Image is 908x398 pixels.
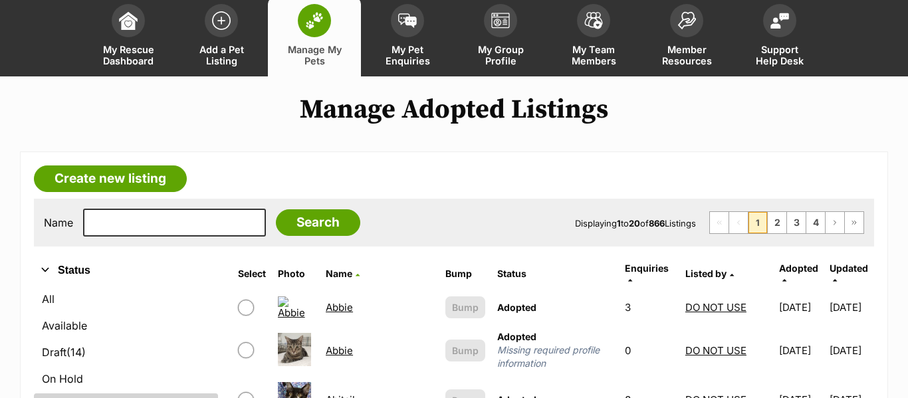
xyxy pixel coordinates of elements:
td: 0 [620,325,679,375]
span: First page [710,212,729,233]
th: Photo [273,258,319,290]
a: Available [34,314,218,338]
span: My Group Profile [471,44,530,66]
span: Previous page [729,212,748,233]
a: Page 3 [787,212,806,233]
a: Abbie [326,301,353,314]
strong: 1 [617,218,621,229]
a: All [34,287,218,311]
a: Listed by [685,268,734,279]
td: [DATE] [830,325,873,375]
img: add-pet-listing-icon-0afa8454b4691262ce3f59096e99ab1cd57d4a30225e0717b998d2c9b9846f56.svg [212,11,231,30]
span: Listed by [685,268,727,279]
a: Last page [845,212,863,233]
span: Displaying to of Listings [575,218,696,229]
span: translation missing: en.admin.listings.index.attributes.enquiries [625,262,669,274]
span: Adopted [497,302,536,313]
span: My Rescue Dashboard [98,44,158,66]
a: Abbie [326,344,353,357]
a: Next page [826,212,844,233]
img: help-desk-icon-fdf02630f3aa405de69fd3d07c3f3aa587a6932b1a1747fa1d2bba05be0121f9.svg [770,13,789,29]
th: Status [492,258,618,290]
span: Bump [452,300,479,314]
input: Search [276,209,360,236]
a: Enquiries [625,262,669,284]
span: (14) [66,344,86,360]
td: [DATE] [774,291,828,324]
a: Draft [34,340,218,364]
span: Page 1 [748,212,767,233]
strong: 866 [649,218,665,229]
th: Select [233,258,271,290]
img: Abbie [278,296,314,318]
span: Member Resources [657,44,717,66]
span: Adopted [497,331,536,342]
strong: 20 [629,218,640,229]
a: Updated [830,262,868,284]
a: DO NOT USE [685,344,746,357]
span: Name [326,268,352,279]
img: Abbie [278,333,311,366]
td: [DATE] [830,291,873,324]
label: Name [44,217,73,229]
th: Bump [440,258,491,290]
a: Page 4 [806,212,825,233]
img: manage-my-pets-icon-02211641906a0b7f246fdf0571729dbe1e7629f14944591b6c1af311fb30b64b.svg [305,12,324,29]
button: Bump [445,296,485,318]
img: dashboard-icon-eb2f2d2d3e046f16d808141f083e7271f6b2e854fb5c12c21221c1fb7104beca.svg [119,11,138,30]
span: Updated [830,262,868,274]
a: On Hold [34,367,218,391]
a: DO NOT USE [685,301,746,314]
img: group-profile-icon-3fa3cf56718a62981997c0bc7e787c4b2cf8bcc04b72c1350f741eb67cf2f40e.svg [491,13,510,29]
a: Create new listing [34,165,187,192]
button: Status [34,262,218,279]
td: 3 [620,291,679,324]
span: My Team Members [564,44,624,66]
span: Manage My Pets [284,44,344,66]
span: Adopted [779,262,818,274]
a: Adopted [779,262,818,284]
span: Missing required profile information [497,344,613,370]
a: Page 2 [768,212,786,233]
span: Add a Pet Listing [191,44,251,66]
img: pet-enquiries-icon-7e3ad2cf08bfb03b45e93fb7055b45f3efa6380592205ae92323e6603595dc1f.svg [398,13,417,28]
span: My Pet Enquiries [378,44,437,66]
td: [DATE] [774,325,828,375]
span: Bump [452,344,479,357]
a: Name [326,268,360,279]
nav: Pagination [709,211,864,234]
span: Support Help Desk [750,44,810,66]
img: member-resources-icon-8e73f808a243e03378d46382f2149f9095a855e16c252ad45f914b54edf8863c.svg [677,11,696,29]
img: team-members-icon-5396bd8760b3fe7c0b43da4ab00e1e3bb1a5d9ba89233759b79545d2d3fc5d0d.svg [584,12,603,29]
button: Bump [445,340,485,361]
